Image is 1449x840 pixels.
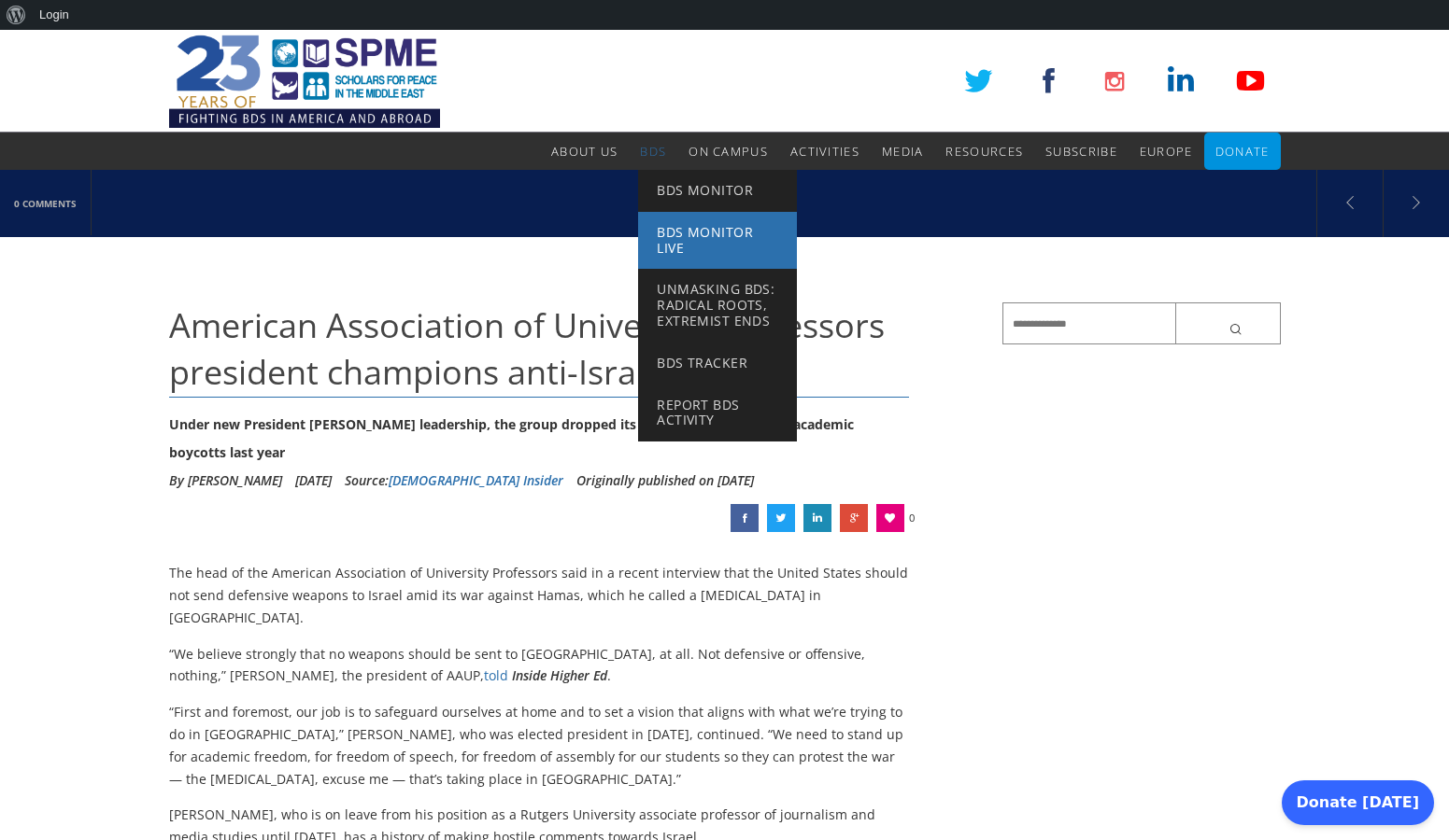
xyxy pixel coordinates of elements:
a: Resources [945,133,1023,170]
a: American Association of University Professors president champions anti-Israel boycott [731,504,759,532]
a: American Association of University Professors president champions anti-Israel boycott [767,504,795,532]
a: Media [882,133,924,170]
a: BDS Monitor [638,170,797,212]
span: Resources [945,143,1023,160]
a: [DEMOGRAPHIC_DATA] Insider [389,471,563,489]
a: Report BDS Activity [638,385,797,442]
span: BDS [640,143,666,160]
span: BDS Tracker [657,354,747,371]
span: Donate [1215,143,1270,160]
span: On Campus [689,143,768,160]
a: BDS Tracker [638,343,797,385]
a: About Us [551,133,618,170]
a: American Association of University Professors president champions anti-Israel boycott [840,504,868,532]
a: Unmasking BDS: Radical Roots, Extremist Ends [638,269,797,342]
div: Under new President [PERSON_NAME] leadership, the group dropped its longtime opposition to academ... [169,411,910,467]
a: told [484,666,508,684]
a: On Campus [689,133,768,170]
span: About Us [551,143,618,160]
a: Europe [1140,133,1193,170]
li: [DATE] [295,467,332,495]
a: Donate [1215,133,1270,170]
img: SPME [169,30,440,133]
em: Inside Higher Ed [512,666,607,684]
a: BDS Monitor Live [638,212,797,270]
li: By [PERSON_NAME] [169,467,282,495]
li: Originally published on [DATE] [576,467,754,495]
div: Source: [345,467,563,495]
span: Europe [1140,143,1193,160]
span: Subscribe [1045,143,1117,160]
p: “We believe strongly that no weapons should be sent to [GEOGRAPHIC_DATA], at all. Not defensive o... [169,643,910,688]
span: Unmasking BDS: Radical Roots, Extremist Ends [657,280,774,329]
span: Activities [790,143,859,160]
p: “First and foremost, our job is to safeguard ourselves at home and to set a vision that aligns wi... [169,701,910,790]
span: American Association of University Professors president champions anti-Israel boycott [169,302,885,395]
a: Subscribe [1045,133,1117,170]
a: BDS [640,133,666,170]
p: The head of the American Association of University Professors said in a recent interview that the... [169,562,910,628]
a: Activities [790,133,859,170]
span: 0 [909,504,915,532]
span: Report BDS Activity [657,396,739,429]
span: BDS Monitor [657,181,753,199]
a: American Association of University Professors president champions anti-Israel boycott [803,504,831,532]
span: BDS Monitor Live [657,223,753,257]
span: Media [882,143,924,160]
